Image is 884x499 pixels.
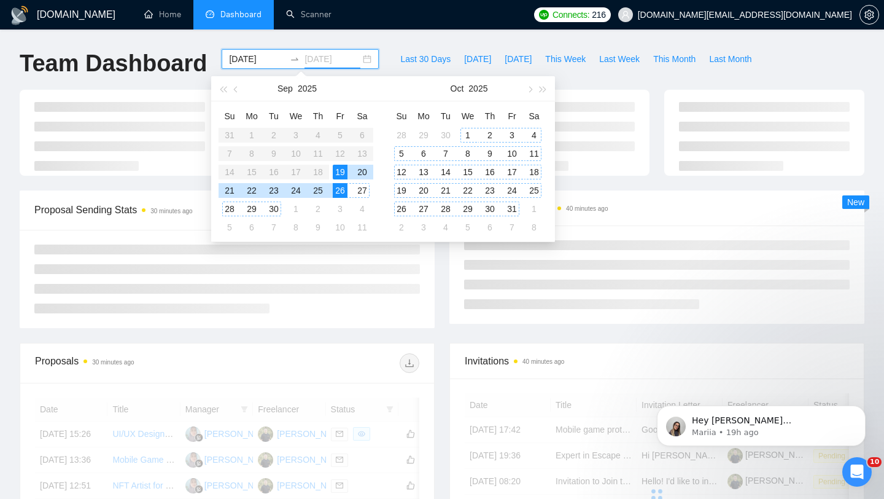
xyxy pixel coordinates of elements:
td: 2025-10-19 [390,181,413,200]
span: 10 [867,457,882,467]
td: 2025-09-24 [285,181,307,200]
td: 2025-10-28 [435,200,457,218]
div: 9 [483,146,497,161]
div: 20 [355,165,370,179]
th: Th [307,106,329,126]
div: 21 [222,183,237,198]
div: 1 [289,202,303,216]
div: 3 [333,202,347,216]
td: 2025-11-05 [457,218,479,237]
td: 2025-10-01 [285,200,307,218]
iframe: Intercom live chat [842,457,872,487]
td: 2025-10-10 [501,144,523,163]
div: 28 [438,202,453,216]
div: 19 [394,183,409,198]
span: [DATE] [464,52,491,66]
div: 8 [460,146,475,161]
span: This Month [653,52,696,66]
div: 5 [222,220,237,235]
div: 20 [416,183,431,198]
div: 24 [505,183,519,198]
td: 2025-10-11 [523,144,545,163]
th: Th [479,106,501,126]
th: Mo [241,106,263,126]
div: 23 [266,183,281,198]
div: 1 [460,128,475,143]
div: 25 [527,183,541,198]
td: 2025-10-27 [413,200,435,218]
div: 24 [289,183,303,198]
div: 7 [266,220,281,235]
td: 2025-10-20 [413,181,435,200]
div: 15 [460,165,475,179]
td: 2025-09-20 [351,163,373,181]
div: 2 [483,128,497,143]
div: 25 [311,183,325,198]
td: 2025-10-29 [457,200,479,218]
td: 2025-09-29 [241,200,263,218]
td: 2025-10-05 [219,218,241,237]
span: dashboard [206,10,214,18]
span: Hey [PERSON_NAME][EMAIL_ADDRESS][DOMAIN_NAME], Looks like your Upwork agency FutureSells ran out ... [53,36,211,216]
td: 2025-10-02 [307,200,329,218]
span: This Week [545,52,586,66]
td: 2025-10-03 [501,126,523,144]
td: 2025-10-24 [501,181,523,200]
div: 29 [416,128,431,143]
div: 27 [355,183,370,198]
td: 2025-10-13 [413,163,435,181]
div: 27 [416,202,431,216]
button: 2025 [298,76,317,101]
div: 28 [222,202,237,216]
div: 17 [505,165,519,179]
td: 2025-09-21 [219,181,241,200]
div: 26 [394,202,409,216]
td: 2025-10-15 [457,163,479,181]
div: 9 [311,220,325,235]
td: 2025-09-27 [351,181,373,200]
button: Last 30 Days [394,49,457,69]
td: 2025-11-08 [523,218,545,237]
span: Connects: [552,8,589,22]
div: 11 [355,220,370,235]
td: 2025-10-26 [390,200,413,218]
td: 2025-11-06 [479,218,501,237]
button: Last Week [592,49,646,69]
h1: Team Dashboard [20,49,207,78]
td: 2025-10-23 [479,181,501,200]
td: 2025-10-08 [285,218,307,237]
div: 18 [527,165,541,179]
td: 2025-10-14 [435,163,457,181]
div: 5 [394,146,409,161]
div: 16 [483,165,497,179]
span: [DATE] [505,52,532,66]
td: 2025-10-10 [329,218,351,237]
span: 216 [592,8,605,22]
th: Tu [435,106,457,126]
div: 23 [483,183,497,198]
button: [DATE] [498,49,538,69]
a: searchScanner [286,9,331,20]
td: 2025-10-05 [390,144,413,163]
div: 1 [527,202,541,216]
td: 2025-10-09 [307,218,329,237]
td: 2025-11-07 [501,218,523,237]
span: swap-right [290,54,300,64]
div: 28 [394,128,409,143]
span: New [847,197,864,207]
div: 6 [244,220,259,235]
span: Dashboard [220,9,262,20]
button: Last Month [702,49,758,69]
div: 3 [505,128,519,143]
div: 5 [460,220,475,235]
img: logo [10,6,29,25]
td: 2025-09-26 [329,181,351,200]
th: Su [219,106,241,126]
div: 30 [483,202,497,216]
div: 29 [244,202,259,216]
td: 2025-09-29 [413,126,435,144]
span: to [290,54,300,64]
span: Invitations [465,353,849,369]
td: 2025-10-12 [390,163,413,181]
